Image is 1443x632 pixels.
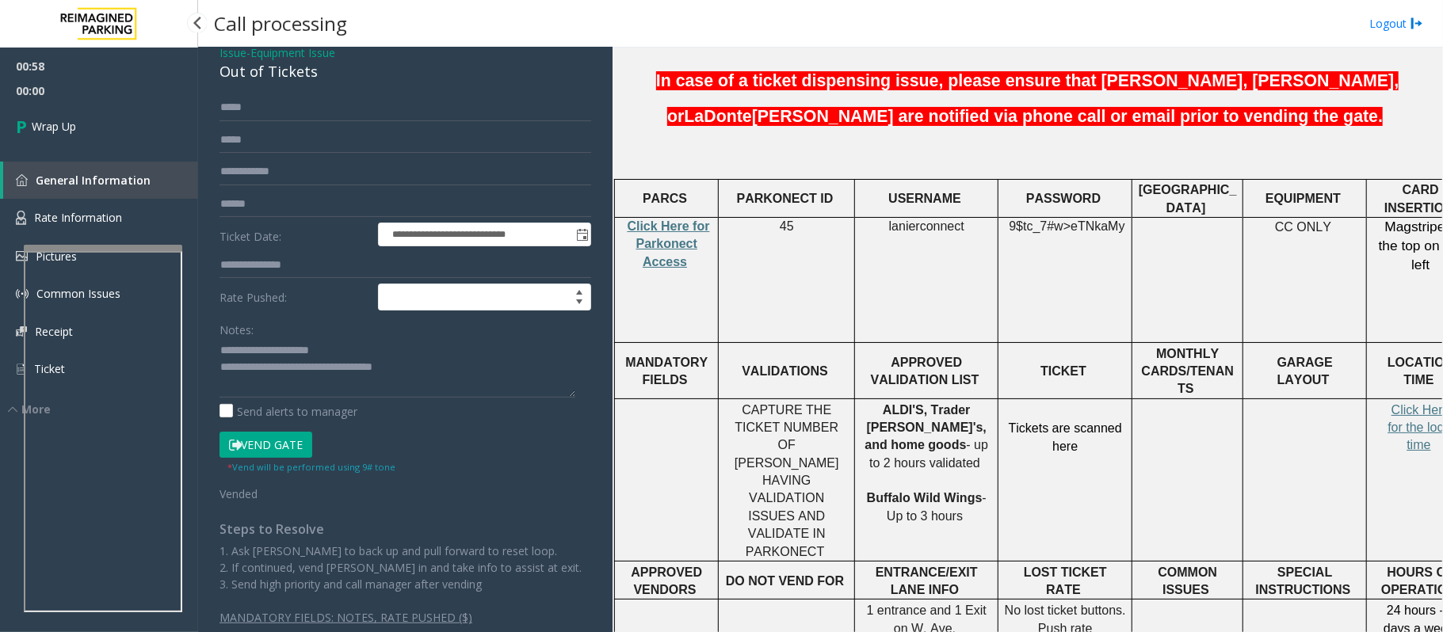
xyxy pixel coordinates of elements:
span: MONTHLY CARDS/TENANTS [1142,347,1234,396]
span: PARKONECT ID [737,192,834,205]
img: 'icon' [16,211,26,225]
span: Click Here for Parkonect Access [628,219,710,268]
img: 'icon' [16,174,28,186]
span: Issue [220,44,246,61]
small: Vend will be performed using 9# tone [227,461,395,473]
span: PARCS [643,192,687,205]
h3: Call processing [206,4,355,43]
span: VALIDATIONS [742,364,827,378]
span: LaDonte [685,107,752,127]
span: DO NOT VEND FOR [726,574,844,588]
span: SPECIAL INSTRUCTIONS [1256,565,1351,596]
span: CAPTURE THE TICKET NUMBER OF [PERSON_NAME] HAVING VALIDATION ISSUES AND VALIDATE IN PARKONEC [735,403,839,558]
div: Out of Tickets [220,61,591,82]
span: lanierconnect [889,219,964,234]
a: General Information [3,162,198,199]
span: APPROVED VENDORS [631,565,702,596]
span: - [246,45,335,60]
img: logout [1411,15,1423,32]
span: Toggle popup [573,223,590,246]
button: Vend Gate [220,432,312,459]
span: Buffalo Wild Wings [867,491,983,504]
span: LOST TICKET RATE [1024,565,1107,596]
span: Tickets are scanned here [1009,421,1122,452]
img: 'icon' [16,287,29,300]
span: eTNkaMy [1071,219,1124,234]
span: [PERSON_NAME] are notified via phone call or email prior to vending the gate. [752,107,1383,126]
label: Rate Pushed: [216,284,374,310]
span: COMMON ISSUES [1159,565,1218,596]
span: 45 [780,219,794,233]
span: Decrease value [568,297,590,310]
span: APPROVED VALIDATION LIST [871,356,979,386]
span: PASSWORD [1026,192,1101,205]
a: Click Here for Parkonect Access [628,220,710,268]
label: Notes: [220,316,254,338]
span: EQUIPMENT [1265,192,1341,205]
span: MANDATORY FIELDS: NOTES [220,610,374,625]
span: General Information [36,173,151,188]
span: Equipment Issue [250,44,335,61]
span: ALDI'S, Trader [PERSON_NAME]'s, and home goods [865,403,987,452]
span: Vended [220,486,258,501]
span: - up to 2 hours validated [869,438,988,469]
span: GARAGE LAYOUT [1277,356,1333,386]
div: More [8,401,198,417]
label: Send alerts to manager [220,403,357,420]
span: TICKET [1040,364,1086,378]
span: CC ONLY [1275,220,1331,234]
span: MANDATORY FIELDS [625,356,708,386]
a: Logout [1369,15,1423,32]
span: Rate Information [34,210,122,225]
span: USERNAME [888,192,961,205]
span: - Up to 3 hours [887,491,987,522]
img: 'icon' [16,251,28,261]
img: 'icon' [16,362,26,376]
span: T [817,545,825,558]
p: 1. Ask [PERSON_NAME] to back up and pull forward to reset loop. 2. If continued, vend [PERSON_NAM... [220,543,591,592]
span: Wrap Up [32,118,76,135]
h4: Steps to Resolve [220,522,591,537]
span: ENTRANCE/EXIT LANE INFO [876,565,978,596]
img: 'icon' [16,326,27,337]
span: Increase value [568,284,590,297]
span: 9$tc_7#w> [1009,219,1071,233]
span: [GEOGRAPHIC_DATA] [1139,183,1237,214]
span: In case of a ticket dispensing issue, please ensure that [PERSON_NAME], [PERSON_NAME], or [656,71,1399,126]
label: Ticket Date: [216,223,374,246]
u: , RATE PUSHED ($) [374,610,472,625]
